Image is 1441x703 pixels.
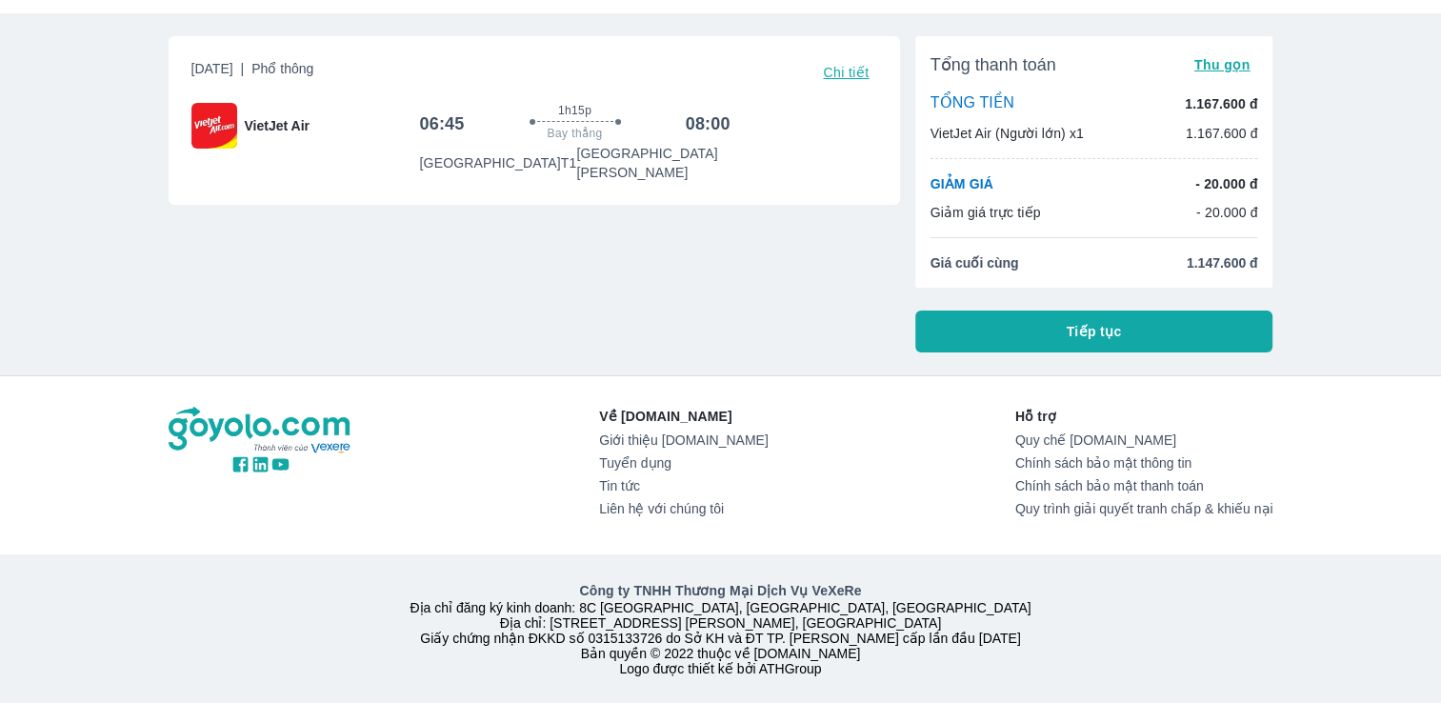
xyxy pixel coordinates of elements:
[1195,174,1257,193] p: - 20.000 đ
[1015,478,1273,493] a: Chính sách bảo mật thanh toán
[823,65,869,80] span: Chi tiết
[815,59,876,86] button: Chi tiết
[1185,94,1257,113] p: 1.167.600 đ
[172,581,1270,600] p: Công ty TNHH Thương Mại Dịch Vụ VeXeRe
[558,103,591,118] span: 1h15p
[686,112,731,135] h6: 08:00
[1067,322,1122,341] span: Tiếp tục
[931,53,1056,76] span: Tổng thanh toán
[931,124,1084,143] p: VietJet Air (Người lớn) x1
[1015,501,1273,516] a: Quy trình giải quyết tranh chấp & khiếu nại
[420,153,577,172] p: [GEOGRAPHIC_DATA] T1
[191,59,314,86] span: [DATE]
[931,253,1019,272] span: Giá cuối cùng
[1015,455,1273,471] a: Chính sách bảo mật thông tin
[169,407,353,454] img: logo
[931,93,1014,114] p: TỔNG TIỀN
[599,478,768,493] a: Tin tức
[1187,51,1258,78] button: Thu gọn
[420,112,465,135] h6: 06:45
[599,432,768,448] a: Giới thiệu [DOMAIN_NAME]
[599,501,768,516] a: Liên hệ với chúng tôi
[599,407,768,426] p: Về [DOMAIN_NAME]
[245,116,310,135] span: VietJet Air
[1187,253,1258,272] span: 1.147.600 đ
[1015,432,1273,448] a: Quy chế [DOMAIN_NAME]
[1194,57,1251,72] span: Thu gọn
[599,455,768,471] a: Tuyển dụng
[1015,407,1273,426] p: Hỗ trợ
[548,126,603,141] span: Bay thẳng
[1196,203,1258,222] p: - 20.000 đ
[576,144,730,182] p: [GEOGRAPHIC_DATA][PERSON_NAME]
[157,581,1285,676] div: Địa chỉ đăng ký kinh doanh: 8C [GEOGRAPHIC_DATA], [GEOGRAPHIC_DATA], [GEOGRAPHIC_DATA] Địa chỉ: [...
[241,61,245,76] span: |
[1186,124,1258,143] p: 1.167.600 đ
[915,311,1273,352] button: Tiếp tục
[931,203,1041,222] p: Giảm giá trực tiếp
[251,61,313,76] span: Phổ thông
[931,174,993,193] p: GIẢM GIÁ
